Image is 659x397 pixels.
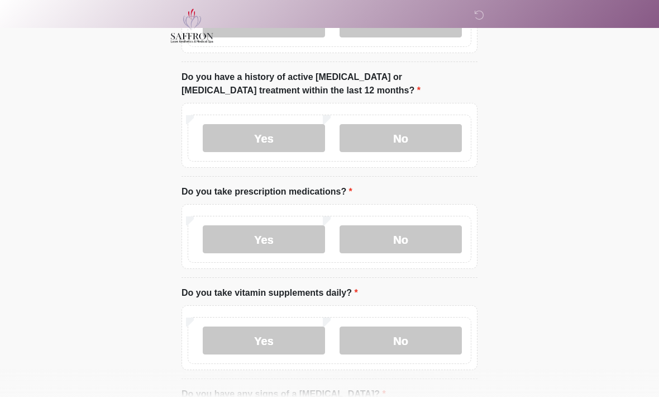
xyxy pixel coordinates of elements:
[340,225,462,253] label: No
[340,124,462,152] label: No
[182,185,352,198] label: Do you take prescription medications?
[170,8,214,43] img: Saffron Laser Aesthetics and Medical Spa Logo
[182,70,477,97] label: Do you have a history of active [MEDICAL_DATA] or [MEDICAL_DATA] treatment within the last 12 mon...
[203,327,325,355] label: Yes
[340,327,462,355] label: No
[182,286,358,300] label: Do you take vitamin supplements daily?
[203,124,325,152] label: Yes
[203,225,325,253] label: Yes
